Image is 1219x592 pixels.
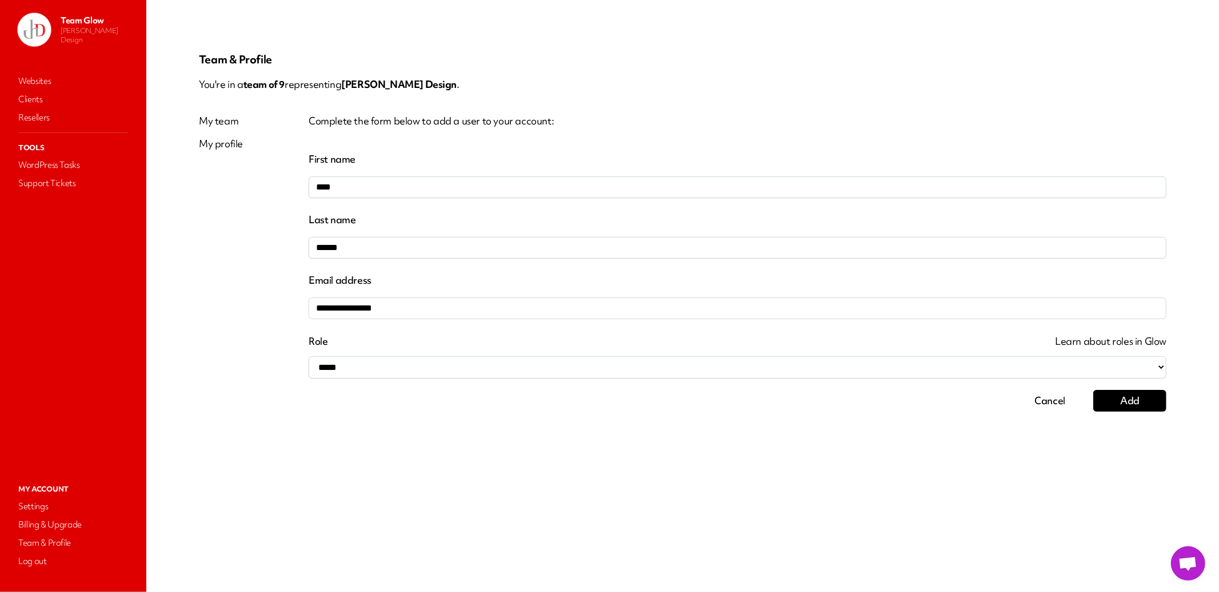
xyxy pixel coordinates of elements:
p: Team Glow [61,15,137,26]
div: Role [309,331,327,347]
a: Resellers [16,110,130,126]
button: Cancel [1013,390,1086,412]
p: [PERSON_NAME] Design [61,26,137,45]
span: [PERSON_NAME] Design [341,78,457,91]
div: My team [199,114,243,128]
a: Clients [16,91,130,107]
a: Open chat [1171,546,1205,581]
p: You're in a representing . [199,78,1166,91]
a: Settings [16,498,130,514]
label: Email address [309,270,1166,286]
a: Websites [16,73,130,89]
a: WordPress Tasks [16,157,130,173]
p: Tools [16,140,130,155]
a: Support Tickets [16,175,130,191]
label: First name [309,149,1166,165]
span: team of 9 [243,78,285,91]
div: My profile [199,137,243,151]
p: Team & Profile [199,53,272,66]
a: Billing & Upgrade [16,517,130,533]
button: Add [1093,390,1166,412]
label: Last name [309,210,1166,225]
a: Learn about roles in Glow [1055,335,1166,348]
a: Log out [16,553,130,569]
a: Team & Profile [16,535,130,551]
p: Complete the form below to add a user to your account: [309,114,1166,128]
p: My Account [16,481,130,496]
